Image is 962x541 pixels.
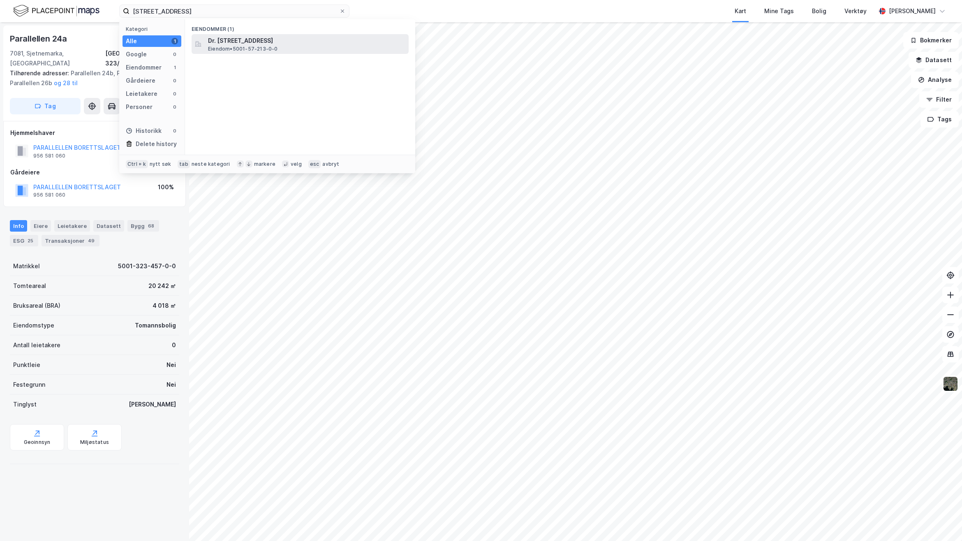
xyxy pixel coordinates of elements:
div: 4 018 ㎡ [153,301,176,311]
div: markere [254,161,275,167]
div: 5001-323-457-0-0 [118,261,176,271]
div: Ctrl + k [126,160,148,168]
div: Eiendomstype [13,320,54,330]
div: Personer [126,102,153,112]
div: Matrikkel [13,261,40,271]
div: Bygg [127,220,159,232]
div: Kart [735,6,746,16]
img: 9k= [943,376,958,392]
div: ESG [10,235,38,246]
div: 25 [26,237,35,245]
div: Gårdeiere [10,167,179,177]
div: Antall leietakere [13,340,60,350]
div: Verktøy [844,6,867,16]
div: Leietakere [54,220,90,232]
div: Bruksareal (BRA) [13,301,60,311]
div: [GEOGRAPHIC_DATA], 323/457 [105,49,179,68]
button: Tags [920,111,959,128]
div: Miljøstatus [80,439,109,446]
div: 1 [171,64,178,71]
div: Alle [126,36,137,46]
div: Nei [166,360,176,370]
div: Festegrunn [13,380,45,390]
div: Tomannsbolig [135,320,176,330]
div: 0 [171,128,178,134]
div: Info [10,220,27,232]
div: Hjemmelshaver [10,128,179,138]
div: 0 [172,340,176,350]
div: Parallellen 24a [10,32,69,45]
div: 0 [171,91,178,97]
div: Kategori [126,26,181,32]
span: Tilhørende adresser: [10,70,71,77]
div: Tomteareal [13,281,46,291]
div: 20 242 ㎡ [148,281,176,291]
div: Kontrollprogram for chat [921,502,962,541]
div: 956 581 060 [33,192,65,198]
div: [PERSON_NAME] [129,399,176,409]
div: Eiendommer (1) [185,19,415,34]
span: Dr. [STREET_ADDRESS] [208,36,405,46]
div: 7081, Sjetnemarka, [GEOGRAPHIC_DATA] [10,49,105,68]
div: 49 [86,237,96,245]
div: Parallellen 24b, Parallellen 26a, Parallellen 26b [10,68,173,88]
div: esc [308,160,321,168]
div: velg [291,161,302,167]
div: 68 [146,222,156,230]
button: Bokmerker [903,32,959,49]
div: neste kategori [192,161,230,167]
div: 0 [171,77,178,84]
div: Gårdeiere [126,76,155,86]
img: logo.f888ab2527a4732fd821a326f86c7f29.svg [13,4,99,18]
div: Eiendommer [126,63,162,72]
div: 0 [171,104,178,110]
div: Geoinnsyn [24,439,51,446]
button: Analyse [911,72,959,88]
div: Eiere [30,220,51,232]
button: Tag [10,98,81,114]
button: Filter [919,91,959,108]
div: [PERSON_NAME] [889,6,936,16]
div: Google [126,49,147,59]
div: Bolig [812,6,826,16]
div: Punktleie [13,360,40,370]
div: Transaksjoner [42,235,99,246]
div: Nei [166,380,176,390]
button: Datasett [909,52,959,68]
span: Eiendom • 5001-57-213-0-0 [208,46,278,52]
div: Datasett [93,220,124,232]
div: Delete history [136,139,177,149]
div: Leietakere [126,89,157,99]
iframe: Chat Widget [921,502,962,541]
div: Historikk [126,126,162,136]
div: 956 581 060 [33,153,65,159]
div: avbryt [322,161,339,167]
div: 0 [171,51,178,58]
div: Mine Tags [764,6,794,16]
div: nytt søk [150,161,171,167]
div: 1 [171,38,178,44]
div: tab [178,160,190,168]
div: 100% [158,182,174,192]
input: Søk på adresse, matrikkel, gårdeiere, leietakere eller personer [129,5,339,17]
div: Tinglyst [13,399,37,409]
